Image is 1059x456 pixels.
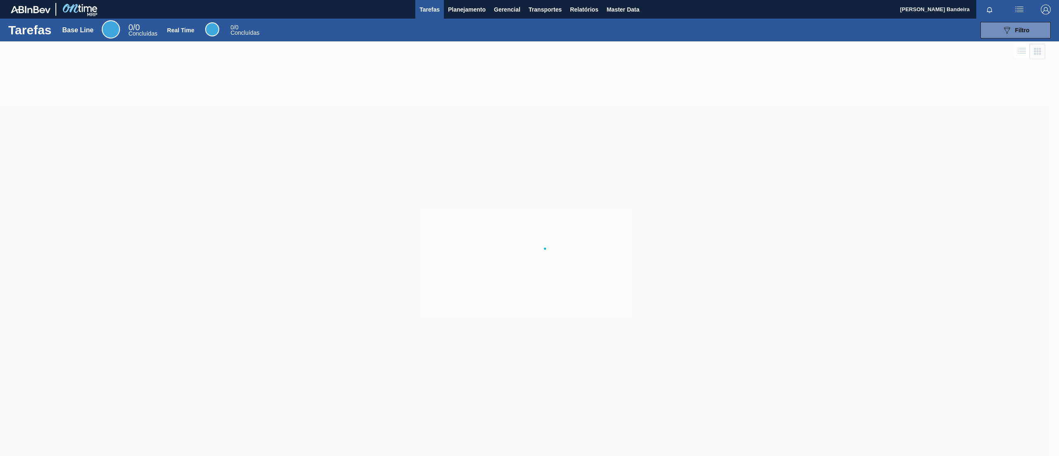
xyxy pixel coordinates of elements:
span: Planejamento [448,5,486,14]
span: Transportes [529,5,562,14]
span: / 0 [128,23,140,32]
div: Real Time [205,22,219,36]
button: Notificações [976,4,1003,15]
span: Concluídas [230,29,259,36]
h1: Tarefas [8,25,52,35]
div: Real Time [167,27,194,34]
button: Filtro [980,22,1051,38]
span: 0 [128,23,133,32]
img: userActions [1014,5,1024,14]
span: Master Data [606,5,639,14]
span: 0 [230,24,234,31]
span: Relatórios [570,5,598,14]
div: Base Line [102,20,120,38]
span: Concluídas [128,30,157,37]
span: / 0 [230,24,238,31]
div: Real Time [230,25,259,36]
span: Gerencial [494,5,520,14]
div: Base Line [62,26,94,34]
span: Tarefas [419,5,440,14]
img: TNhmsLtSVTkK8tSr43FrP2fwEKptu5GPRR3wAAAABJRU5ErkJggg== [11,6,50,13]
img: Logout [1041,5,1051,14]
div: Base Line [128,24,157,36]
span: Filtro [1015,27,1030,34]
